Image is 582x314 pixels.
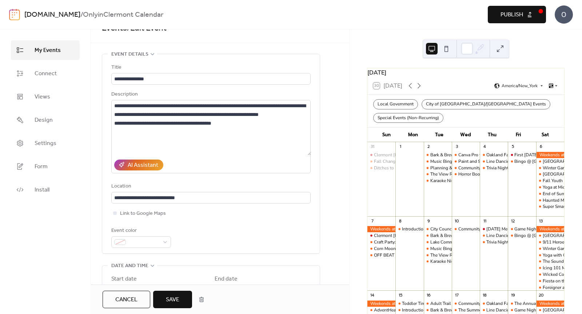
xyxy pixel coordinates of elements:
[543,278,578,284] div: Fiesta on the Lake
[514,226,563,232] div: Game Night at the Tower
[510,293,515,298] div: 19
[506,128,532,142] div: Fri
[430,152,457,158] div: Bark & Brews
[430,239,475,245] div: Lake Community Choir
[35,186,49,194] span: Install
[111,90,309,99] div: Description
[510,144,515,150] div: 5
[454,293,459,298] div: 17
[486,152,534,158] div: Oakland Farmers Market
[402,226,446,232] div: Introduction to Improv
[426,128,453,142] div: Tue
[454,144,459,150] div: 3
[373,128,400,142] div: Sun
[452,226,480,232] div: Community Running Event
[398,293,403,298] div: 15
[426,293,431,298] div: 16
[111,226,170,235] div: Event color
[486,158,556,165] div: Line Dancing @ Showcase of Citrus
[458,171,493,177] div: Horror Book Club
[374,252,409,258] div: OFF BEAT BINGO
[480,233,508,239] div: Line Dancing @ Showcase of Citrus
[424,171,452,177] div: The View Run & Walk Club
[424,178,452,184] div: Karaoke Night
[367,246,395,252] div: Corn Moon Full Moon Paddle
[83,8,163,22] b: OnlyinClermont Calendar
[458,152,506,158] div: Canva Pro for Beginners
[508,226,536,232] div: Game Night at the Tower
[374,152,443,158] div: Clermont [PERSON_NAME] Market
[536,171,564,177] div: Lake County Rowing
[452,307,480,313] div: The Summer I Turned Pretty Watch Party @ Mullets
[508,307,536,313] div: Game Night at the Tower
[486,307,556,313] div: Line Dancing @ Showcase of Citrus
[430,158,455,165] div: Music Bingo
[35,46,61,55] span: My Events
[430,178,458,184] div: Karaoke Night
[11,133,80,153] a: Settings
[458,158,566,165] div: Paint and Sip and Doodle: Floral Watercolor Workshop
[479,128,506,142] div: Thu
[424,158,452,165] div: Music Bingo
[536,204,564,210] div: Super Smash Bros Tournament
[370,218,375,224] div: 7
[430,226,471,232] div: City Council Meeting
[536,301,564,307] div: Weekends at the Winery
[514,158,578,165] div: Bingo @ [GEOGRAPHIC_DATA]
[536,226,564,232] div: Weekends at the Winery
[536,178,564,184] div: Fall Youth Bowling League
[486,226,520,232] div: [DATE] Memorial
[454,218,459,224] div: 10
[11,40,80,60] a: My Events
[367,165,395,171] div: Ditches to Riches
[452,171,480,177] div: Horror Book Club
[395,307,423,313] div: Introduction to Improv
[35,139,56,148] span: Settings
[480,307,508,313] div: Line Dancing @ Showcase of Citrus
[111,182,309,191] div: Location
[11,180,80,200] a: Install
[370,144,375,150] div: 31
[367,239,395,245] div: Craft Party: Framed Sea Glass Art
[536,252,564,258] div: Yoga with Cats
[453,128,479,142] div: Wed
[480,152,508,158] div: Oakland Farmers Market
[536,278,564,284] div: Fiesta on the Lake
[424,226,452,232] div: City Council Meeting
[424,258,452,265] div: Karaoke Night
[367,68,564,77] div: [DATE]
[514,307,563,313] div: Game Night at the Tower
[398,218,403,224] div: 8
[422,99,550,109] div: City of [GEOGRAPHIC_DATA]/[GEOGRAPHIC_DATA] Events
[458,301,511,307] div: Community Running Event
[538,218,544,224] div: 13
[536,158,564,165] div: Clermont Park Run
[424,165,452,171] div: Planning & Zoning Commission
[373,99,418,109] div: Local Government
[35,93,50,101] span: Views
[536,152,564,158] div: Weekends at the Winery
[508,233,536,239] div: Bingo @ The Cove Bar
[424,301,452,307] div: Adult Trail Riding Club
[430,307,457,313] div: Bark & Brews
[536,246,564,252] div: Winter Garden Farmer's Market
[11,157,80,176] a: Form
[424,239,452,245] div: Lake Community Choir
[482,218,487,224] div: 11
[103,291,150,308] button: Cancel
[367,233,395,239] div: Clermont Farmer's Market
[374,158,408,165] div: Fall Change Over
[555,5,573,24] div: O
[430,258,458,265] div: Karaoke Night
[35,69,57,78] span: Connect
[166,295,179,304] span: Save
[514,233,578,239] div: Bingo @ [GEOGRAPHIC_DATA]
[111,63,309,72] div: Title
[367,152,395,158] div: Clermont Farmer's Market
[374,239,439,245] div: Craft Party: Framed Sea Glass Art
[536,191,564,197] div: End of Summer Luau
[508,152,536,158] div: First Friday Food Trucks
[367,301,395,307] div: Weekends at the Winery
[374,246,432,252] div: Corn Moon Full Moon Paddle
